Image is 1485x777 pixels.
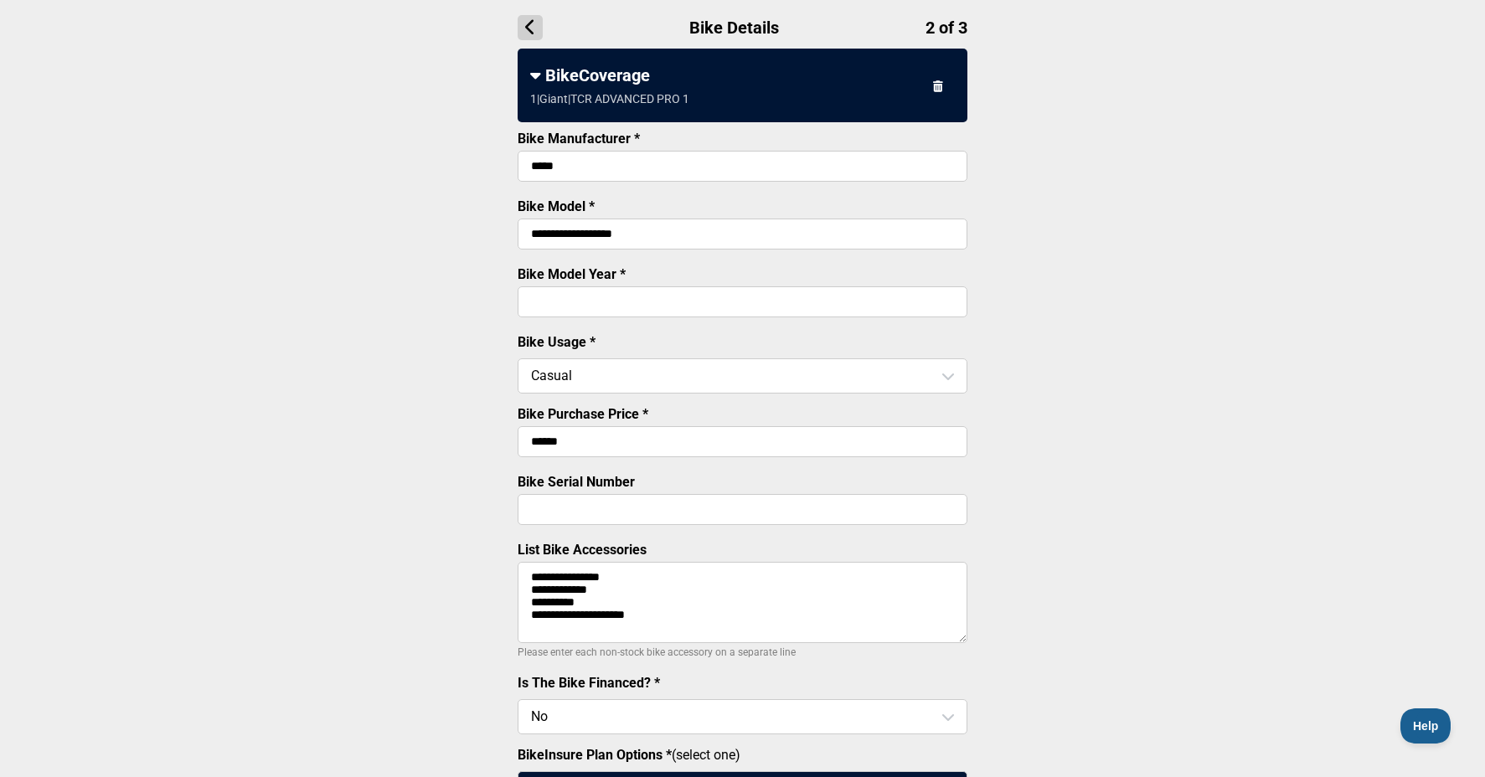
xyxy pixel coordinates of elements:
[926,18,967,38] span: 2 of 3
[518,15,967,40] h1: Bike Details
[518,266,626,282] label: Bike Model Year *
[518,542,647,558] label: List Bike Accessories
[518,474,635,490] label: Bike Serial Number
[530,92,689,105] div: 1 | Giant | TCR ADVANCED PRO 1
[518,675,660,691] label: Is The Bike Financed? *
[518,131,640,147] label: Bike Manufacturer *
[518,406,648,422] label: Bike Purchase Price *
[1400,708,1451,744] iframe: Toggle Customer Support
[518,747,672,763] strong: BikeInsure Plan Options *
[518,642,967,662] p: Please enter each non-stock bike accessory on a separate line
[518,747,967,763] label: (select one)
[518,198,595,214] label: Bike Model *
[518,334,596,350] label: Bike Usage *
[530,65,955,85] div: BikeCoverage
